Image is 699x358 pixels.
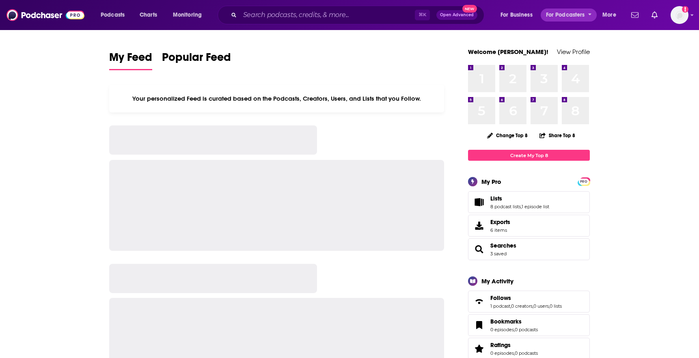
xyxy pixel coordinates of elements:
[501,9,533,21] span: For Business
[510,303,511,309] span: ,
[490,318,522,325] span: Bookmarks
[240,9,415,22] input: Search podcasts, credits, & more...
[140,9,157,21] span: Charts
[95,9,135,22] button: open menu
[468,150,590,161] a: Create My Top 8
[539,127,576,143] button: Share Top 8
[109,50,152,69] span: My Feed
[648,8,661,22] a: Show notifications dropdown
[515,350,538,356] a: 0 podcasts
[490,227,510,233] span: 6 items
[440,13,474,17] span: Open Advanced
[490,251,507,257] a: 3 saved
[682,6,688,13] svg: Add a profile image
[481,277,513,285] div: My Activity
[671,6,688,24] span: Logged in as SolComms
[490,218,510,226] span: Exports
[468,191,590,213] span: Lists
[101,9,125,21] span: Podcasts
[468,314,590,336] span: Bookmarks
[628,8,642,22] a: Show notifications dropdown
[471,296,487,307] a: Follows
[436,10,477,20] button: Open AdvancedNew
[490,195,549,202] a: Lists
[550,303,562,309] a: 0 lists
[602,9,616,21] span: More
[490,204,521,209] a: 8 podcast lists
[468,215,590,237] a: Exports
[471,343,487,354] a: Ratings
[490,303,510,309] a: 1 podcast
[471,220,487,231] span: Exports
[515,327,538,332] a: 0 podcasts
[490,242,516,249] a: Searches
[482,130,533,140] button: Change Top 8
[514,350,515,356] span: ,
[162,50,231,69] span: Popular Feed
[471,244,487,255] a: Searches
[579,179,589,185] span: PRO
[468,238,590,260] span: Searches
[468,48,548,56] a: Welcome [PERSON_NAME]!
[481,178,501,185] div: My Pro
[468,291,590,313] span: Follows
[671,6,688,24] button: Show profile menu
[597,9,626,22] button: open menu
[471,196,487,208] a: Lists
[490,341,511,349] span: Ratings
[490,294,562,302] a: Follows
[579,178,589,184] a: PRO
[109,50,152,70] a: My Feed
[522,204,549,209] a: 1 episode list
[462,5,477,13] span: New
[533,303,549,309] a: 0 users
[490,294,511,302] span: Follows
[167,9,212,22] button: open menu
[415,10,430,20] span: ⌘ K
[671,6,688,24] img: User Profile
[109,85,444,112] div: Your personalized Feed is curated based on the Podcasts, Creators, Users, and Lists that you Follow.
[514,327,515,332] span: ,
[225,6,492,24] div: Search podcasts, credits, & more...
[495,9,543,22] button: open menu
[490,350,514,356] a: 0 episodes
[490,318,538,325] a: Bookmarks
[557,48,590,56] a: View Profile
[490,341,538,349] a: Ratings
[546,9,585,21] span: For Podcasters
[533,303,533,309] span: ,
[490,327,514,332] a: 0 episodes
[511,303,533,309] a: 0 creators
[471,319,487,331] a: Bookmarks
[162,50,231,70] a: Popular Feed
[134,9,162,22] a: Charts
[541,9,597,22] button: open menu
[6,7,84,23] img: Podchaser - Follow, Share and Rate Podcasts
[490,195,502,202] span: Lists
[173,9,202,21] span: Monitoring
